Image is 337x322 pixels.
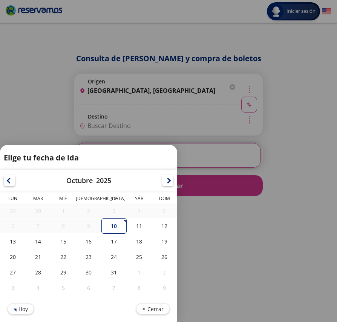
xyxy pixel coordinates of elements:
th: Viernes [101,195,127,203]
div: 30-Oct-25 [76,265,101,280]
div: 17-Oct-25 [101,234,127,249]
th: Domingo [152,195,177,203]
th: Jueves [76,195,101,203]
div: 29-Oct-25 [51,265,76,280]
div: 07-Nov-25 [101,280,127,296]
div: 08-Nov-25 [127,280,152,296]
div: 04-Oct-25 [127,203,152,218]
div: 01-Oct-25 [51,203,76,218]
div: 23-Oct-25 [76,249,101,265]
div: 31-Oct-25 [101,265,127,280]
div: Octubre [66,176,93,185]
div: 02-Nov-25 [152,265,177,280]
div: 02-Oct-25 [76,203,101,218]
div: 21-Oct-25 [25,249,51,265]
div: 2025 [96,176,111,185]
div: 24-Oct-25 [101,249,127,265]
div: 12-Oct-25 [152,218,177,234]
div: 09-Oct-25 [76,219,101,233]
div: 11-Oct-25 [127,218,152,234]
div: 30-Sep-25 [25,203,51,218]
div: 09-Nov-25 [152,280,177,296]
div: 06-Nov-25 [76,280,101,296]
th: Sábado [127,195,152,203]
div: 07-Oct-25 [25,219,51,233]
th: Miércoles [51,195,76,203]
div: 25-Oct-25 [127,249,152,265]
div: 19-Oct-25 [152,234,177,249]
div: 05-Oct-25 [152,203,177,218]
div: 03-Oct-25 [101,203,127,218]
p: Elige tu fecha de ida [4,153,173,163]
button: Cerrar [136,303,170,314]
div: 26-Oct-25 [152,249,177,265]
div: 05-Nov-25 [51,280,76,296]
div: 18-Oct-25 [127,234,152,249]
div: 10-Oct-25 [101,218,127,234]
div: 08-Oct-25 [51,219,76,233]
div: 04-Nov-25 [25,280,51,296]
div: 14-Oct-25 [25,234,51,249]
div: 01-Nov-25 [127,265,152,280]
div: 15-Oct-25 [51,234,76,249]
div: 28-Oct-25 [25,265,51,280]
div: 16-Oct-25 [76,234,101,249]
div: 22-Oct-25 [51,249,76,265]
button: Hoy [8,303,34,314]
th: Martes [25,195,51,203]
